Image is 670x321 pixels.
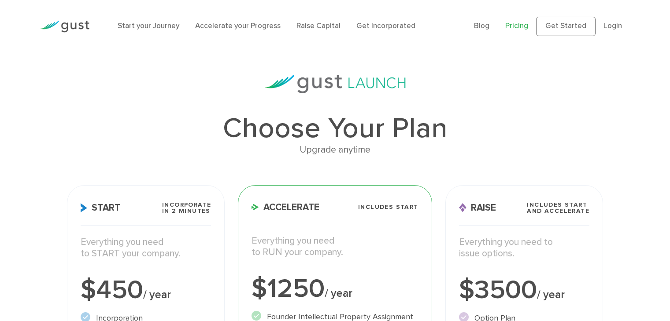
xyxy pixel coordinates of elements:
[537,288,565,301] span: / year
[536,17,596,36] a: Get Started
[527,202,589,214] span: Includes START and ACCELERATE
[67,142,603,157] div: Upgrade anytime
[252,203,319,212] span: Accelerate
[252,204,259,211] img: Accelerate Icon
[40,21,89,33] img: Gust Logo
[325,287,352,300] span: / year
[81,277,211,303] div: $450
[459,277,590,303] div: $3500
[603,22,622,30] a: Login
[252,276,418,302] div: $1250
[358,204,418,210] span: Includes START
[459,237,590,260] p: Everything you need to issue options.
[252,235,418,259] p: Everything you need to RUN your company.
[356,22,415,30] a: Get Incorporated
[143,288,171,301] span: / year
[474,22,489,30] a: Blog
[81,237,211,260] p: Everything you need to START your company.
[67,114,603,142] h1: Choose Your Plan
[265,75,406,93] img: gust-launch-logos.svg
[459,203,496,212] span: Raise
[81,203,87,212] img: Start Icon X2
[162,202,211,214] span: Incorporate in 2 Minutes
[296,22,341,30] a: Raise Capital
[81,203,120,212] span: Start
[459,203,466,212] img: Raise Icon
[505,22,528,30] a: Pricing
[118,22,179,30] a: Start your Journey
[195,22,281,30] a: Accelerate your Progress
